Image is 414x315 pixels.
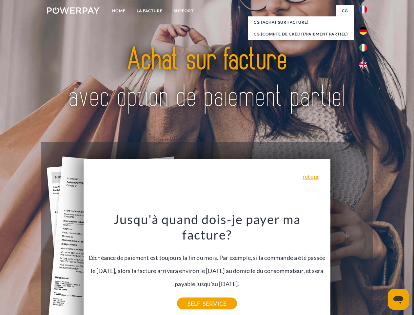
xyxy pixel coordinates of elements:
[359,44,367,52] img: it
[388,289,409,310] iframe: Bouton de lancement de la fenêtre de messagerie
[47,7,100,14] img: logo-powerpay-white.svg
[359,61,367,69] img: en
[359,6,367,13] img: fr
[248,16,354,28] a: CG (achat sur facture)
[88,211,327,243] h3: Jusqu'à quand dois-je payer ma facture?
[107,5,131,17] a: Home
[177,298,237,309] a: SELF-SERVICE
[63,31,351,126] img: title-powerpay_fr.svg
[168,5,199,17] a: Support
[248,28,354,40] a: CG (Compte de crédit/paiement partiel)
[303,174,319,179] a: retour
[336,5,354,17] a: CG
[131,5,168,17] a: LA FACTURE
[359,27,367,35] img: de
[88,211,327,304] div: L'échéance de paiement est toujours la fin du mois. Par exemple, si la commande a été passée le [...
